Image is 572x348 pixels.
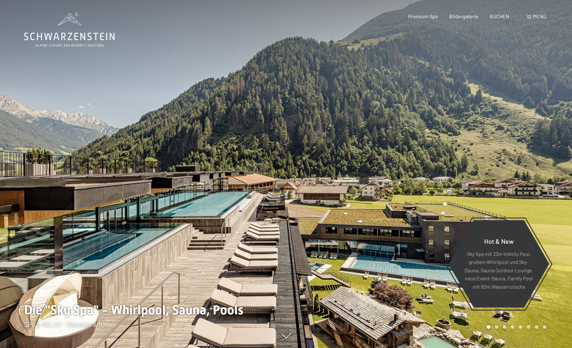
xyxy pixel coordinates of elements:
[485,325,546,329] div: Carousel Pagination
[511,325,514,329] div: Carousel Page 4
[490,13,509,19] a: BUCHEN
[527,325,530,329] div: Carousel Page 6
[543,325,546,329] div: Carousel Page 8
[519,325,522,329] div: Carousel Page 5
[449,13,478,19] a: Bildergalerie
[495,325,498,329] div: Carousel Page 2
[484,237,514,245] span: Hot & New
[503,325,506,329] div: Carousel Page 3
[533,13,546,19] span: Menü
[408,13,438,19] a: Premium Spa
[448,220,550,308] a: Hot & New Sky Spa mit 23m Infinity Pool, großem Whirlpool und Sky-Sauna, Sauna Outdoor Lounge, ne...
[535,325,538,329] div: Carousel Page 7
[464,250,534,291] p: Sky Spa mit 23m Infinity Pool, großem Whirlpool und Sky-Sauna, Sauna Outdoor Lounge, neue Event-S...
[487,325,490,329] div: Carousel Page 1 (Current Slide)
